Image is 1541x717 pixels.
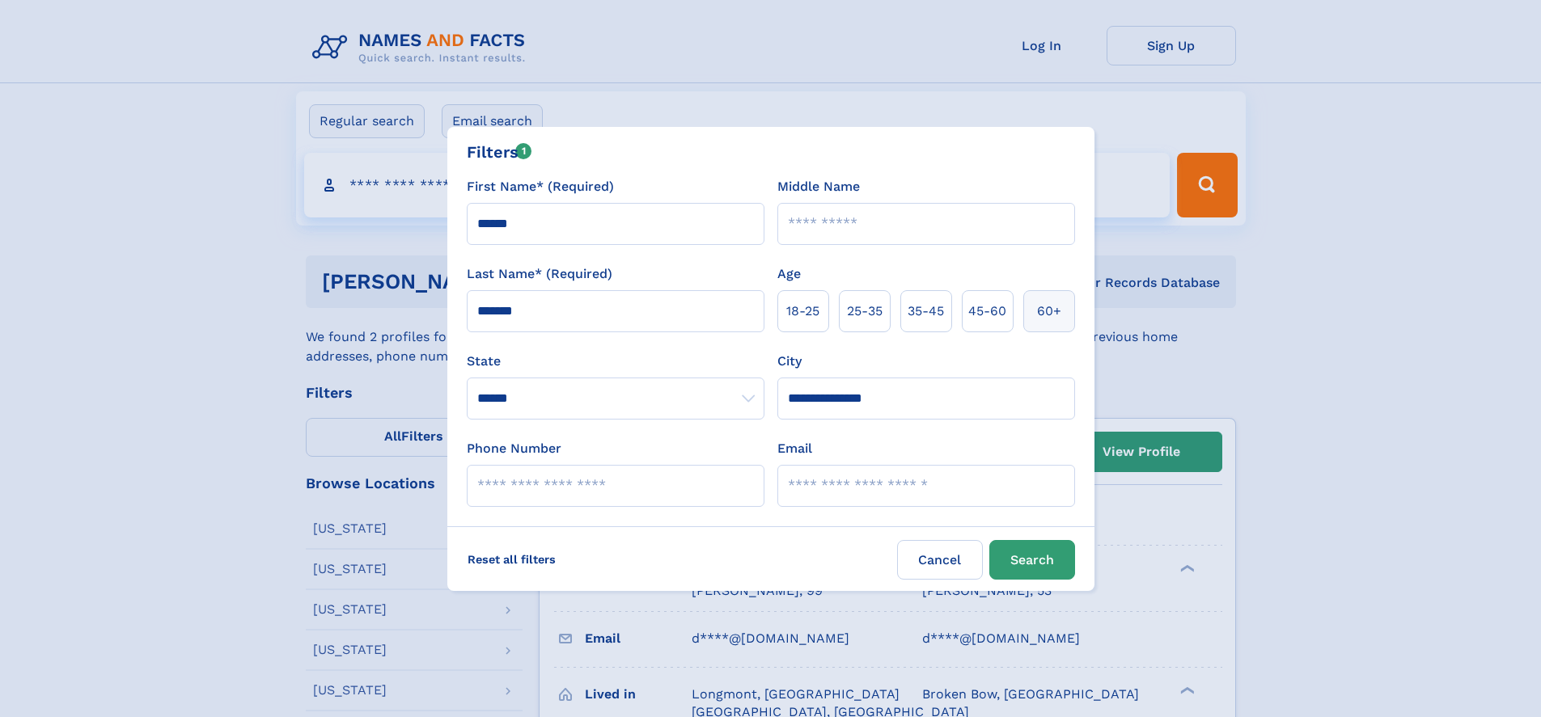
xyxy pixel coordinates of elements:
[1037,302,1061,321] span: 60+
[908,302,944,321] span: 35‑45
[847,302,883,321] span: 25‑35
[457,540,566,579] label: Reset all filters
[777,352,802,371] label: City
[467,177,614,196] label: First Name* (Required)
[777,177,860,196] label: Middle Name
[989,540,1075,580] button: Search
[777,264,801,284] label: Age
[786,302,819,321] span: 18‑25
[467,264,612,284] label: Last Name* (Required)
[897,540,983,580] label: Cancel
[467,352,764,371] label: State
[467,439,561,458] label: Phone Number
[968,302,1006,321] span: 45‑60
[777,439,812,458] label: Email
[467,140,532,164] div: Filters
